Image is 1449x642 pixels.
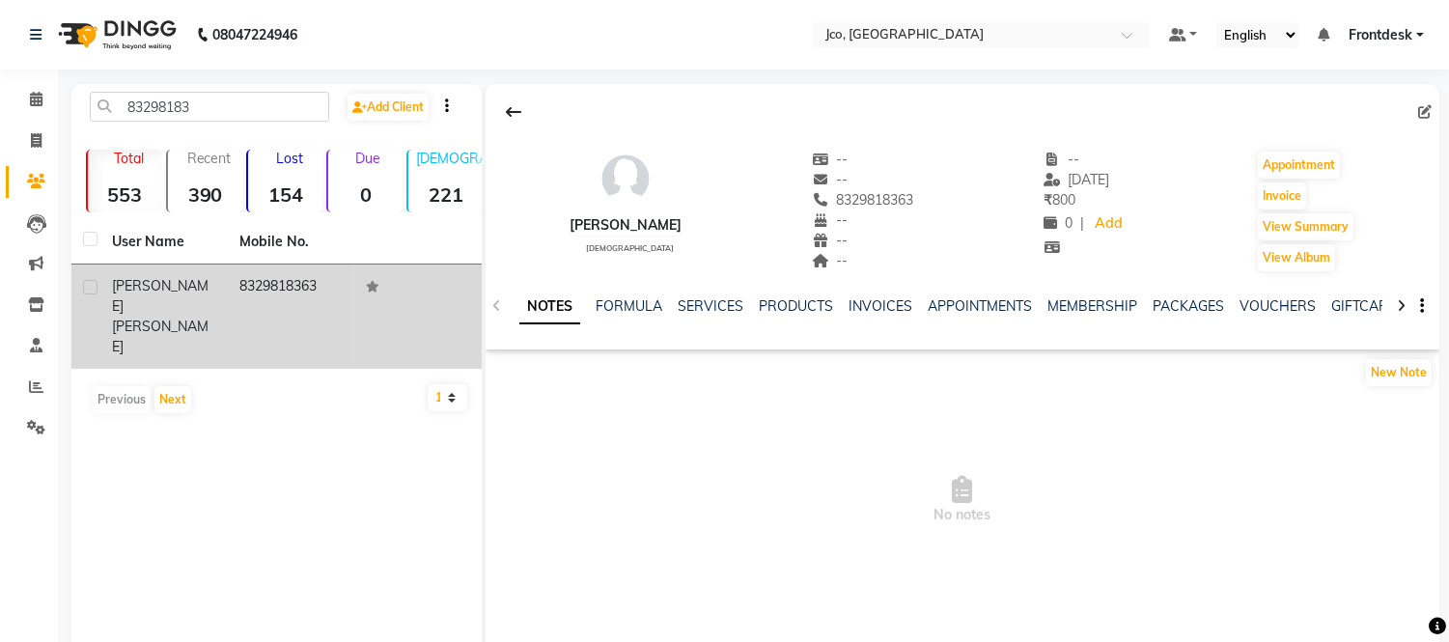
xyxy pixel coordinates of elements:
[486,404,1439,597] span: No notes
[1044,191,1052,209] span: ₹
[1080,213,1084,234] span: |
[176,150,242,167] p: Recent
[1349,25,1412,45] span: Frontdesk
[212,8,297,62] b: 08047224946
[1047,297,1137,315] a: MEMBERSHIP
[1258,152,1340,179] button: Appointment
[1092,210,1126,237] a: Add
[408,182,483,207] strong: 221
[248,182,322,207] strong: 154
[812,191,914,209] span: 8329818363
[519,290,580,324] a: NOTES
[1258,182,1306,209] button: Invoice
[1044,151,1080,168] span: --
[228,265,355,369] td: 8329818363
[1366,359,1432,386] button: New Note
[812,151,849,168] span: --
[416,150,483,167] p: [DEMOGRAPHIC_DATA]
[1240,297,1316,315] a: VOUCHERS
[328,182,403,207] strong: 0
[586,243,674,253] span: [DEMOGRAPHIC_DATA]
[928,297,1032,315] a: APPOINTMENTS
[112,277,209,315] span: [PERSON_NAME]
[1044,171,1110,188] span: [DATE]
[570,215,682,236] div: [PERSON_NAME]
[1044,214,1073,232] span: 0
[1258,213,1353,240] button: View Summary
[596,297,662,315] a: FORMULA
[100,220,228,265] th: User Name
[49,8,181,62] img: logo
[228,220,355,265] th: Mobile No.
[168,182,242,207] strong: 390
[112,318,209,355] span: [PERSON_NAME]
[812,171,849,188] span: --
[678,297,743,315] a: SERVICES
[332,150,403,167] p: Due
[812,211,849,229] span: --
[1153,297,1224,315] a: PACKAGES
[154,386,191,413] button: Next
[1044,191,1075,209] span: 800
[812,232,849,249] span: --
[759,297,833,315] a: PRODUCTS
[90,92,329,122] input: Search by Name/Mobile/Email/Code
[493,94,534,130] div: Back to Client
[256,150,322,167] p: Lost
[1258,244,1335,271] button: View Album
[1331,297,1407,315] a: GIFTCARDS
[812,252,849,269] span: --
[348,94,429,121] a: Add Client
[88,182,162,207] strong: 553
[96,150,162,167] p: Total
[597,150,655,208] img: avatar
[849,297,912,315] a: INVOICES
